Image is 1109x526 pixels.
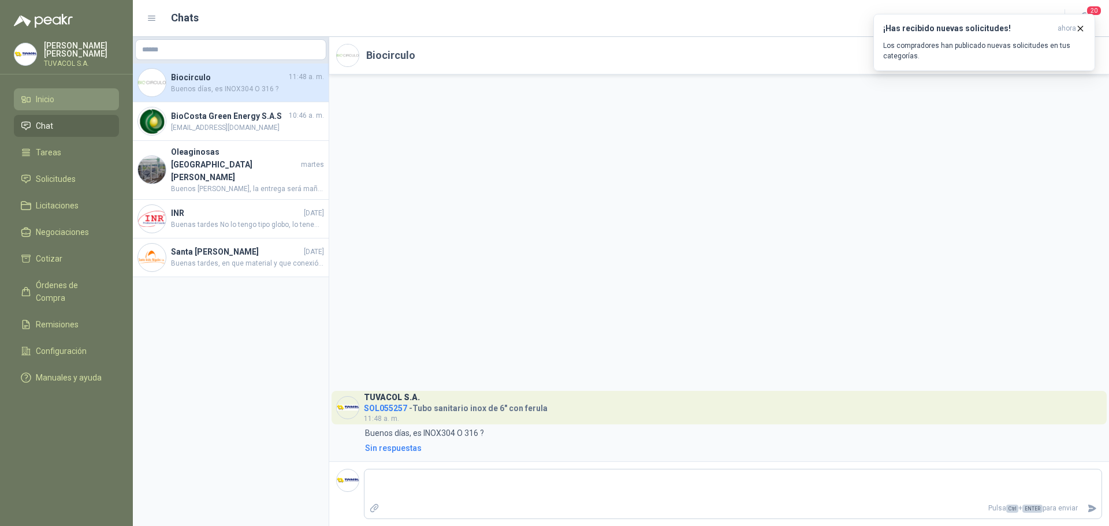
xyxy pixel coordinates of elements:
span: 20 [1086,5,1102,16]
span: Negociaciones [36,226,89,238]
a: Licitaciones [14,195,119,217]
span: [DATE] [304,247,324,258]
a: Company LogoOleaginosas [GEOGRAPHIC_DATA][PERSON_NAME]martesBuenos [PERSON_NAME], la entrega será... [133,141,329,200]
span: 10:46 a. m. [289,110,324,121]
img: Company Logo [337,44,359,66]
p: Pulsa + para enviar [384,498,1083,518]
h3: ¡Has recibido nuevas solicitudes! [883,24,1053,33]
a: Company LogoSanta [PERSON_NAME][DATE]Buenas tardes, en que material y que conexión? [133,238,329,277]
a: Chat [14,115,119,137]
img: Company Logo [138,69,166,96]
span: Solicitudes [36,173,76,185]
span: Buenos [PERSON_NAME], la entrega será mañana en [GEOGRAPHIC_DATA] [171,184,324,195]
img: Company Logo [138,107,166,135]
h4: INR [171,207,302,219]
span: ENTER [1022,505,1043,513]
label: Adjuntar archivos [364,498,384,518]
a: Inicio [14,88,119,110]
p: Buenos días, es INOX304 O 316 ? [365,427,484,439]
button: Enviar [1082,498,1101,518]
a: Tareas [14,141,119,163]
span: SOL055257 [364,404,407,413]
img: Company Logo [14,43,36,65]
span: Chat [36,120,53,132]
a: Company LogoBioCosta Green Energy S.A.S10:46 a. m.[EMAIL_ADDRESS][DOMAIN_NAME] [133,102,329,141]
span: Buenas tardes, en que material y que conexión? [171,258,324,269]
a: Configuración [14,340,119,362]
span: Ctrl [1006,505,1018,513]
img: Company Logo [337,469,359,491]
span: martes [301,159,324,170]
a: Remisiones [14,314,119,335]
span: Configuración [36,345,87,357]
h4: Oleaginosas [GEOGRAPHIC_DATA][PERSON_NAME] [171,146,299,184]
a: Sin respuestas [363,442,1102,454]
a: Cotizar [14,248,119,270]
span: 11:48 a. m. [289,72,324,83]
span: Remisiones [36,318,79,331]
span: Órdenes de Compra [36,279,108,304]
span: Inicio [36,93,54,106]
p: TUVACOL S.A. [44,60,119,67]
h3: TUVACOL S.A. [364,394,420,401]
img: Company Logo [337,397,359,419]
a: Manuales y ayuda [14,367,119,389]
span: [EMAIL_ADDRESS][DOMAIN_NAME] [171,122,324,133]
p: Los compradores han publicado nuevas solicitudes en tus categorías. [883,40,1085,61]
span: [DATE] [304,208,324,219]
a: Negociaciones [14,221,119,243]
span: Tareas [36,146,61,159]
a: Solicitudes [14,168,119,190]
h1: Chats [171,10,199,26]
p: [PERSON_NAME] [PERSON_NAME] [44,42,119,58]
span: Cotizar [36,252,62,265]
span: Manuales y ayuda [36,371,102,384]
h4: BioCosta Green Energy S.A.S [171,110,286,122]
img: Company Logo [138,244,166,271]
h4: - Tubo sanitario inox de 6" con ferula [364,401,548,412]
img: Logo peakr [14,14,73,28]
span: 11:48 a. m. [364,415,399,423]
span: Buenas tardes No lo tengo tipo globo, lo tenemos tipo compuerta. Quedamos atentos a su confirmación [171,219,324,230]
h4: Biocirculo [171,71,286,84]
img: Company Logo [138,205,166,233]
span: ahora [1058,24,1076,33]
h2: Biocirculo [366,47,415,64]
a: Company LogoBiocirculo11:48 a. m.Buenos días, es INOX304 O 316 ? [133,64,329,102]
div: Sin respuestas [365,442,422,454]
button: ¡Has recibido nuevas solicitudes!ahora Los compradores han publicado nuevas solicitudes en tus ca... [873,14,1095,71]
a: Órdenes de Compra [14,274,119,309]
a: Company LogoINR[DATE]Buenas tardes No lo tengo tipo globo, lo tenemos tipo compuerta. Quedamos at... [133,200,329,238]
button: 20 [1074,8,1095,29]
img: Company Logo [138,156,166,184]
h4: Santa [PERSON_NAME] [171,245,302,258]
span: Buenos días, es INOX304 O 316 ? [171,84,324,95]
span: Licitaciones [36,199,79,212]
